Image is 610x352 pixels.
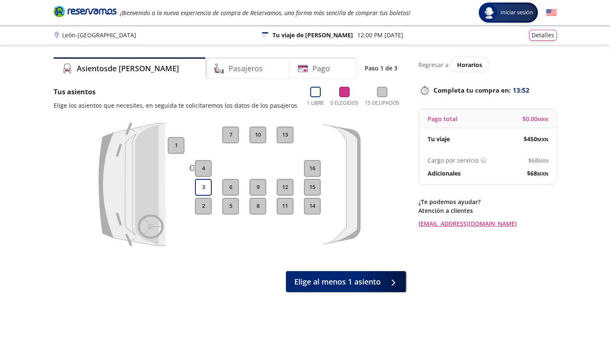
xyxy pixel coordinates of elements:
p: Completa tu compra en : [418,84,557,96]
p: Regresar a [418,60,449,69]
div: Regresar a ver horarios [418,57,557,72]
p: León - [GEOGRAPHIC_DATA] [62,31,136,39]
span: Elige al menos 1 asiento [294,276,381,287]
button: 14 [304,198,321,215]
a: Brand Logo [54,5,117,20]
button: 3 [195,179,212,196]
p: 0 Elegidos [330,99,358,107]
a: [EMAIL_ADDRESS][DOMAIN_NAME] [418,219,557,228]
button: 7 [222,127,239,143]
span: 13:52 [513,85,530,95]
small: MXN [538,158,548,164]
em: ¡Bienvenido a la nueva experiencia de compra de Reservamos, una forma más sencilla de comprar tus... [120,9,410,17]
small: MXN [537,136,548,142]
span: $ 68 [528,156,548,165]
p: Tu viaje de [PERSON_NAME] [273,31,353,39]
p: 12:00 PM [DATE] [357,31,403,39]
button: 16 [304,160,321,177]
button: 9 [249,179,266,196]
span: $ 0.00 [522,114,548,123]
h4: Asientos de [PERSON_NAME] [77,63,179,74]
p: 15 Ocupados [365,99,400,107]
p: 1 Libre [307,99,324,107]
button: 15 [304,179,321,196]
p: Pago total [428,114,457,123]
button: 11 [277,198,293,215]
button: Elige al menos 1 asiento [286,271,406,292]
span: Iniciar sesión [497,8,536,17]
button: 6 [222,179,239,196]
p: Tu viaje [428,135,450,143]
p: ¿Te podemos ayudar? [418,197,557,206]
button: 2 [195,198,212,215]
i: Brand Logo [54,5,117,18]
h4: Pago [312,63,330,74]
p: Cargo por servicio [428,156,478,165]
small: MXN [537,116,548,122]
button: 8 [249,198,266,215]
button: 4 [195,160,212,177]
button: 1 [168,137,184,154]
button: Detalles [529,30,557,41]
span: Horarios [457,61,482,69]
button: 12 [277,179,293,196]
p: Paso 1 de 3 [365,64,397,72]
button: 13 [277,127,293,143]
span: $ 450 [524,135,548,143]
p: Adicionales [428,169,461,178]
small: MXN [537,171,548,177]
button: 5 [222,198,239,215]
p: Tus asientos [54,87,297,97]
button: 10 [249,127,266,143]
button: English [546,8,557,18]
p: Elige los asientos que necesites, en seguida te solicitaremos los datos de los pasajeros [54,101,297,110]
span: $ 68 [527,169,548,178]
p: Atención a clientes [418,206,557,215]
h4: Pasajeros [228,63,263,74]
